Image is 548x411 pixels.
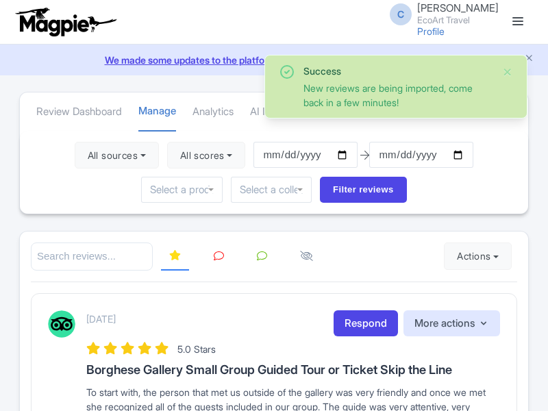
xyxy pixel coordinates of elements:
span: 5.0 Stars [177,343,216,355]
a: C [PERSON_NAME] EcoArt Travel [382,3,499,25]
button: Actions [444,242,512,270]
input: Select a collection [240,184,303,196]
button: More actions [403,310,500,337]
p: [DATE] [86,312,116,326]
button: Close announcement [524,51,534,67]
h3: Borghese Gallery Small Group Guided Tour or Ticket Skip the Line [86,363,500,377]
img: Tripadvisor Logo [48,310,75,338]
span: [PERSON_NAME] [417,1,499,14]
button: Close [502,64,513,80]
a: AI Insights [250,93,297,131]
input: Filter reviews [320,177,407,203]
a: Analytics [192,93,234,131]
a: Respond [334,310,398,337]
a: Profile [417,25,445,37]
div: Success [303,64,491,78]
small: EcoArt Travel [417,16,499,25]
input: Select a product [150,184,213,196]
button: All sources [75,142,159,169]
div: New reviews are being imported, come back in a few minutes! [303,81,491,110]
a: We made some updates to the platform. Read more about the new layout [8,53,540,67]
input: Search reviews... [31,242,153,271]
img: logo-ab69f6fb50320c5b225c76a69d11143b.png [12,7,119,37]
span: C [390,3,412,25]
a: Review Dashboard [36,93,122,131]
button: All scores [167,142,246,169]
a: Manage [138,92,176,132]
